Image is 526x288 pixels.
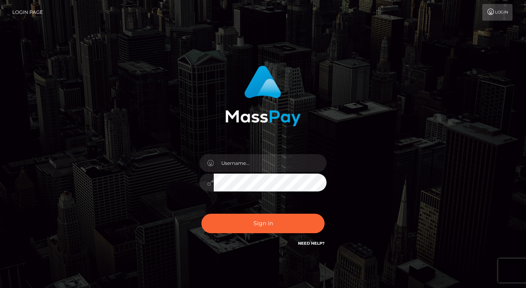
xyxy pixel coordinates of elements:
button: Sign in [201,214,325,233]
a: Need Help? [298,241,325,246]
a: Login [482,4,512,21]
a: Login Page [12,4,43,21]
img: MassPay Login [225,66,301,126]
input: Username... [214,154,327,172]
